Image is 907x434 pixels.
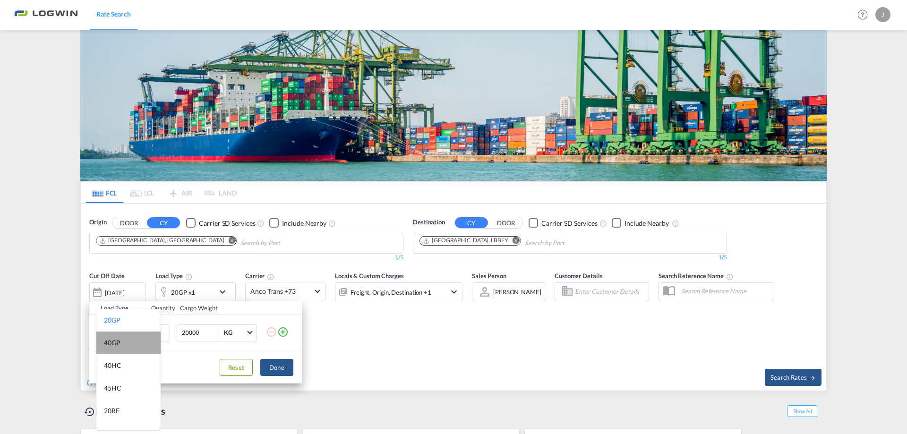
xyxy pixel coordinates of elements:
div: 20GP [104,315,120,325]
div: 20RE [104,406,120,416]
div: 40GP [104,338,120,348]
div: 45HC [104,383,121,393]
div: 40HC [104,361,121,370]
